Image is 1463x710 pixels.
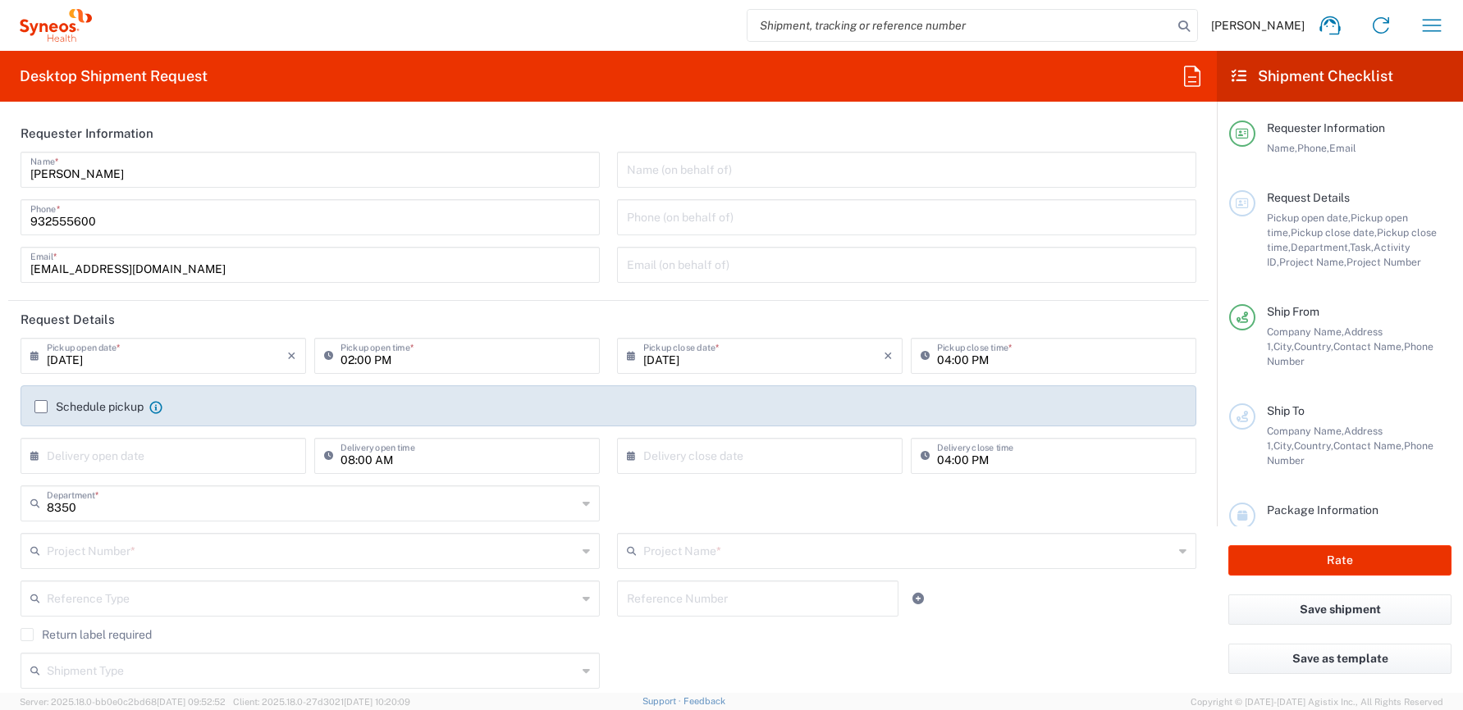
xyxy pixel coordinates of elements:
label: Return label required [21,628,152,641]
h2: Request Details [21,312,115,328]
button: Rate [1228,545,1452,576]
a: Add Reference [907,587,930,610]
span: Name, [1267,142,1297,154]
span: Country, [1294,340,1333,353]
i: × [287,343,296,369]
span: Pickup close date, [1291,226,1377,239]
i: × [884,343,893,369]
button: Save shipment [1228,594,1452,625]
span: Package 1: [1267,524,1309,551]
h2: Shipment Checklist [1232,66,1393,86]
span: City, [1273,340,1294,353]
span: Pickup open date, [1267,212,1351,224]
span: Copyright © [DATE]-[DATE] Agistix Inc., All Rights Reserved [1191,694,1443,709]
span: Company Name, [1267,325,1344,338]
span: Package Information [1267,503,1378,517]
span: Company Name, [1267,425,1344,437]
span: Task, [1350,241,1374,253]
a: Feedback [683,696,725,706]
span: Contact Name, [1333,340,1404,353]
label: Schedule pickup [34,400,144,413]
span: [DATE] 09:52:52 [157,697,226,707]
span: Server: 2025.18.0-bb0e0c2bd68 [20,697,226,707]
span: Email [1329,142,1356,154]
span: Department, [1291,241,1350,253]
span: Project Number [1346,256,1421,268]
a: Support [642,696,683,706]
button: Save as template [1228,644,1452,674]
span: Ship From [1267,305,1319,318]
span: Contact Name, [1333,439,1404,452]
h2: Requester Information [21,125,153,142]
span: Ship To [1267,404,1305,417]
span: Country, [1294,439,1333,452]
span: City, [1273,439,1294,452]
span: Phone, [1297,142,1329,154]
span: [DATE] 10:20:09 [344,697,410,707]
span: Project Name, [1279,256,1346,268]
h2: Desktop Shipment Request [20,66,208,86]
span: [PERSON_NAME] [1211,18,1305,33]
span: Requester Information [1267,121,1385,134]
span: Client: 2025.18.0-27d3021 [233,697,410,707]
input: Shipment, tracking or reference number [748,10,1173,41]
span: Request Details [1267,191,1350,204]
